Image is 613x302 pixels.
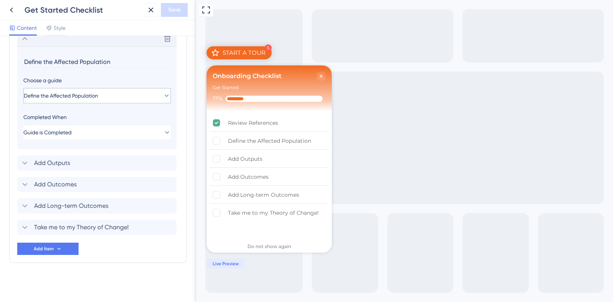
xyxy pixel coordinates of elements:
span: Save [168,5,180,15]
div: Add Outputs [32,154,66,163]
div: Add Outcomes [32,172,72,181]
div: Choose a guide [23,76,170,85]
button: Save [161,3,188,17]
button: Guide is Completed [23,125,171,140]
div: Get Started [16,84,43,91]
div: Add Outcomes is incomplete. [13,168,133,186]
div: 5 [69,44,75,51]
span: Add Long-term Outcomes [34,201,108,211]
div: Add Outputs is incomplete. [13,150,133,168]
div: Take me to my Theory of Change! [32,208,123,217]
div: Define the Affected Population is incomplete. [13,132,133,150]
span: Add Item [34,246,54,252]
button: Define the Affected Population [23,88,171,103]
div: Checklist Container [10,65,136,253]
div: Define the Affected Population [32,136,115,145]
div: Checklist items [10,111,136,238]
div: Get Started Checklist [25,5,141,15]
button: Add Item [17,243,79,255]
div: Add Long-term Outcomes [32,190,103,199]
div: Add Long-term Outcomes is incomplete. [13,186,133,204]
span: Add Outcomes [34,180,77,189]
div: Checklist progress: 17% [16,95,129,102]
div: Review References [32,118,82,127]
div: Onboarding Checklist [16,72,85,81]
input: Header [23,56,172,68]
span: Add Outputs [34,158,70,168]
div: START A TOUR [26,49,69,57]
span: Guide is Completed [23,128,72,137]
div: Take me to my Theory of Change! is incomplete. [13,204,133,221]
span: Take me to my Theory of Change! [34,223,129,232]
div: 17% [16,95,26,102]
div: Open START A TOUR checklist, remaining modules: 5 [10,46,75,59]
span: Content [17,23,37,33]
span: Live Preview [16,261,43,267]
div: Close Checklist [120,72,129,81]
div: Completed When [23,113,171,122]
div: Review References is complete. [13,114,133,132]
span: Style [54,23,66,33]
div: Do not show again [51,243,95,250]
span: Define the Affected Population [24,91,98,100]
